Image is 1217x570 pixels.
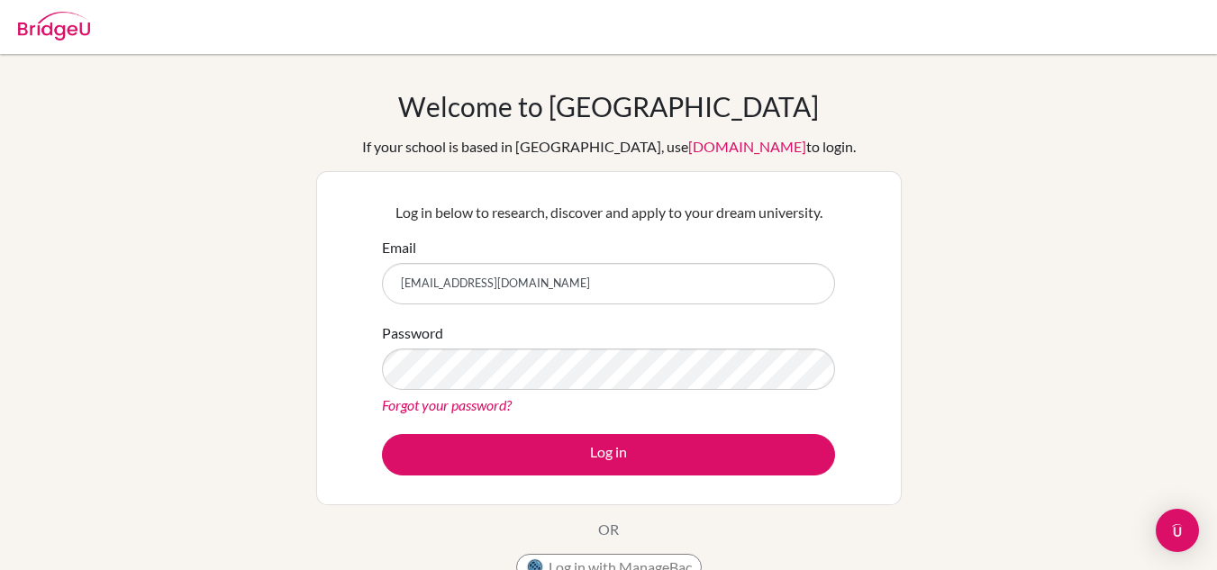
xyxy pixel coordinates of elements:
div: Open Intercom Messenger [1156,509,1199,552]
div: If your school is based in [GEOGRAPHIC_DATA], use to login. [362,136,856,158]
p: OR [598,519,619,540]
label: Password [382,322,443,344]
label: Email [382,237,416,258]
p: Log in below to research, discover and apply to your dream university. [382,202,835,223]
a: [DOMAIN_NAME] [688,138,806,155]
a: Forgot your password? [382,396,512,413]
h1: Welcome to [GEOGRAPHIC_DATA] [398,90,819,122]
button: Log in [382,434,835,475]
img: Bridge-U [18,12,90,41]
